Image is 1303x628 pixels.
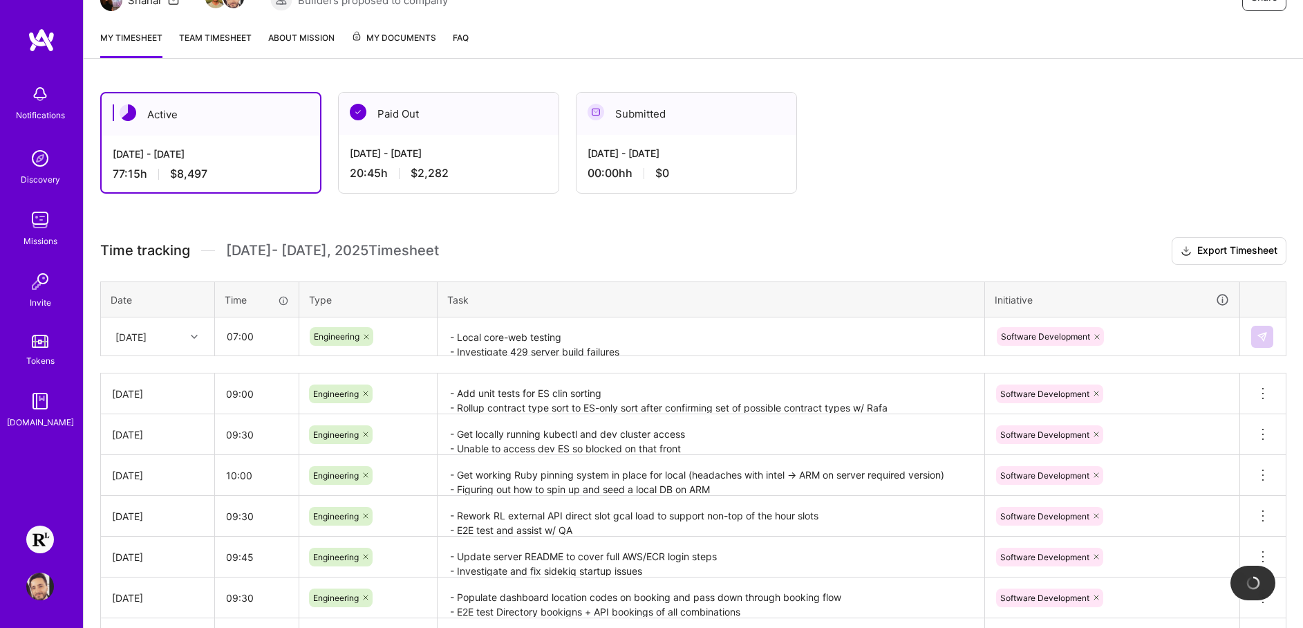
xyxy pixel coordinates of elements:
input: HH:MM [215,457,299,494]
a: My Documents [351,30,436,58]
a: My timesheet [100,30,162,58]
div: [DATE] - [DATE] [350,146,547,160]
div: [DATE] - [DATE] [113,147,309,161]
textarea: - Get working Ruby pinning system in place for local (headaches with intel -> ARM on server requi... [439,456,983,495]
a: User Avatar [23,573,57,600]
span: $8,497 [170,167,207,181]
img: tokens [32,335,48,348]
textarea: - Populate dashboard location codes on booking and pass down through booking flow - E2E test Dire... [439,579,983,617]
div: Missions [24,234,57,248]
th: Task [438,281,985,317]
span: [DATE] - [DATE] , 2025 Timesheet [226,242,439,259]
div: Discovery [21,172,60,187]
img: Invite [26,268,54,295]
input: HH:MM [215,376,299,412]
i: icon Chevron [191,333,198,340]
div: 20:45 h [350,166,547,181]
div: null [1251,326,1275,348]
textarea: - Get locally running kubectl and dev cluster access - Unable to access dev ES so blocked on that... [439,416,983,454]
input: HH:MM [215,416,299,453]
input: HH:MM [216,318,298,355]
div: Time [225,293,289,307]
div: Initiative [995,292,1230,308]
textarea: - Update server README to cover full AWS/ECR login steps - Investigate and fix sidekiq startup is... [439,538,983,576]
img: guide book [26,387,54,415]
textarea: - Rework RL external API direct slot gcal load to support non-top of the hour slots - E2E test an... [439,497,983,535]
div: Submitted [576,93,796,135]
i: icon Download [1181,244,1192,259]
img: bell [26,80,54,108]
img: Resilience Lab: Building a Health Tech Platform [26,526,54,553]
a: Resilience Lab: Building a Health Tech Platform [23,526,57,553]
img: Submitted [588,104,604,120]
div: Invite [30,295,51,310]
span: Software Development [1000,593,1089,603]
span: Engineering [313,470,359,481]
a: FAQ [453,30,469,58]
img: Paid Out [350,104,366,120]
th: Date [101,281,215,317]
span: Software Development [1000,430,1089,440]
div: [DATE] [112,509,203,524]
img: Active [120,104,136,121]
span: Engineering [313,593,359,603]
input: HH:MM [215,580,299,616]
div: Paid Out [339,93,559,135]
div: [DATE] [112,591,203,605]
input: HH:MM [215,498,299,535]
div: [DATE] - [DATE] [588,146,785,160]
div: [DATE] [112,427,203,442]
th: Type [299,281,438,317]
span: Engineering [313,552,359,562]
button: Export Timesheet [1172,237,1286,265]
textarea: - Add unit tests for ES clin sorting - Rollup contract type sort to ES-only sort after confirming... [439,375,983,413]
span: Engineering [313,511,359,521]
span: Software Development [1000,552,1089,562]
div: Notifications [16,108,65,122]
span: My Documents [351,30,436,46]
img: loading [1245,575,1262,591]
img: teamwork [26,206,54,234]
span: Engineering [314,331,359,342]
div: [DATE] [112,550,203,564]
span: Software Development [1001,331,1090,342]
img: logo [28,28,55,53]
span: Software Development [1000,389,1089,399]
a: Team timesheet [179,30,252,58]
div: [DATE] [112,387,203,401]
span: Engineering [313,430,359,440]
span: Engineering [313,389,359,399]
textarea: - Local core-web testing - Investigate 429 server build failures - Deploy FF to prod - Update mat... [439,319,983,355]
a: About Mission [268,30,335,58]
div: Tokens [26,353,55,368]
div: 00:00h h [588,166,785,181]
img: User Avatar [26,573,54,600]
span: $0 [655,166,669,181]
span: Software Development [1000,470,1089,481]
img: Submit [1257,331,1268,342]
span: Software Development [1000,511,1089,521]
div: [DOMAIN_NAME] [7,415,74,430]
div: 77:15 h [113,167,309,181]
div: [DATE] [112,468,203,483]
img: discovery [26,145,54,172]
div: Active [102,93,320,136]
div: [DATE] [115,329,147,344]
input: HH:MM [215,539,299,575]
span: $2,282 [411,166,449,181]
span: Time tracking [100,242,190,259]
